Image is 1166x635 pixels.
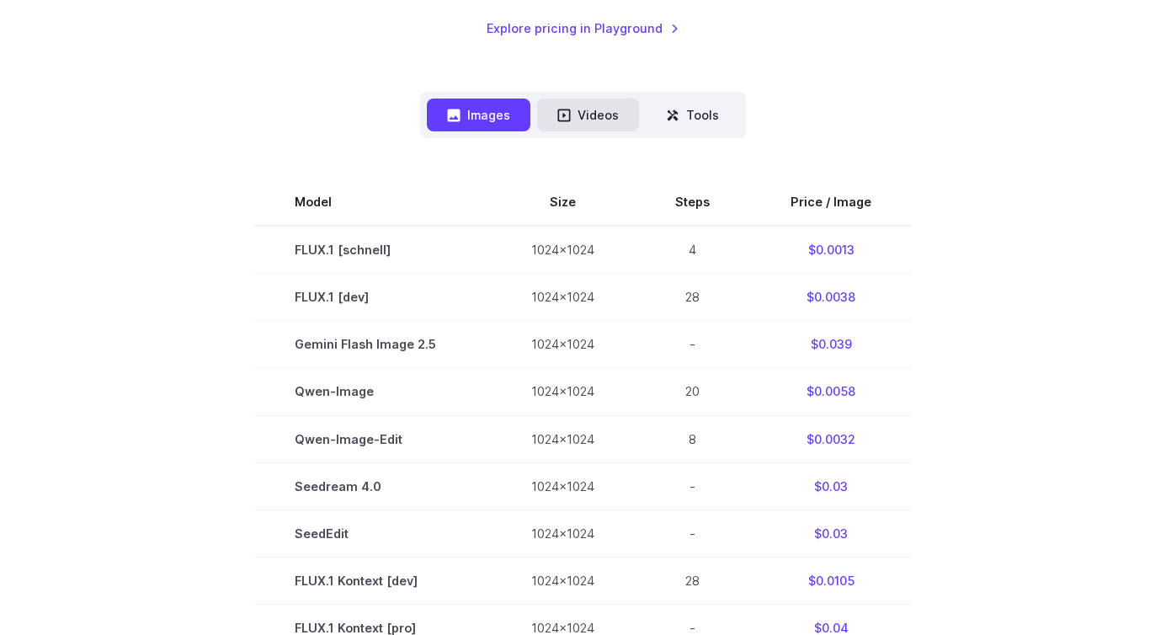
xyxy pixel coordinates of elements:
[537,99,639,131] button: Videos
[487,19,679,38] a: Explore pricing in Playground
[750,510,912,557] td: $0.03
[750,368,912,415] td: $0.0058
[254,179,491,226] th: Model
[491,462,635,510] td: 1024x1024
[635,274,750,321] td: 28
[750,226,912,274] td: $0.0013
[491,274,635,321] td: 1024x1024
[254,368,491,415] td: Qwen-Image
[635,226,750,274] td: 4
[491,321,635,368] td: 1024x1024
[750,274,912,321] td: $0.0038
[295,334,450,354] span: Gemini Flash Image 2.5
[491,415,635,462] td: 1024x1024
[750,557,912,604] td: $0.0105
[750,462,912,510] td: $0.03
[491,226,635,274] td: 1024x1024
[635,368,750,415] td: 20
[635,557,750,604] td: 28
[750,321,912,368] td: $0.039
[635,510,750,557] td: -
[635,321,750,368] td: -
[254,510,491,557] td: SeedEdit
[635,462,750,510] td: -
[427,99,530,131] button: Images
[491,510,635,557] td: 1024x1024
[646,99,739,131] button: Tools
[491,179,635,226] th: Size
[750,179,912,226] th: Price / Image
[750,415,912,462] td: $0.0032
[491,368,635,415] td: 1024x1024
[635,179,750,226] th: Steps
[491,557,635,604] td: 1024x1024
[254,557,491,604] td: FLUX.1 Kontext [dev]
[254,226,491,274] td: FLUX.1 [schnell]
[254,462,491,510] td: Seedream 4.0
[254,415,491,462] td: Qwen-Image-Edit
[635,415,750,462] td: 8
[254,274,491,321] td: FLUX.1 [dev]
